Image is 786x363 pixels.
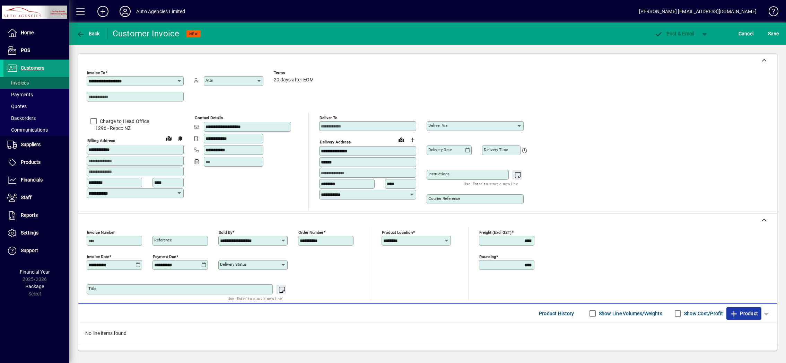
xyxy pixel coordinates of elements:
[763,1,777,24] a: Knowledge Base
[189,32,198,36] span: NEW
[3,242,69,259] a: Support
[21,195,32,200] span: Staff
[7,115,36,121] span: Backorders
[737,27,756,40] button: Cancel
[7,127,48,133] span: Communications
[136,6,185,17] div: Auto Agencies Limited
[7,92,33,97] span: Payments
[739,28,754,39] span: Cancel
[153,254,176,259] mat-label: Payment due
[69,27,107,40] app-page-header-button: Back
[174,133,185,144] button: Copy to Delivery address
[536,307,577,320] button: Product History
[726,307,761,320] button: Product
[21,65,44,71] span: Customers
[92,5,114,18] button: Add
[219,230,232,235] mat-label: Sold by
[21,212,38,218] span: Reports
[3,171,69,189] a: Financials
[3,100,69,112] a: Quotes
[98,118,149,125] label: Charge to Head Office
[220,262,247,267] mat-label: Delivery status
[3,42,69,59] a: POS
[228,294,282,302] mat-hint: Use 'Enter' to start a new line
[666,31,670,36] span: P
[206,78,213,83] mat-label: Attn
[87,254,109,259] mat-label: Invoice date
[87,125,184,132] span: 1296 - Repco NZ
[298,230,323,235] mat-label: Order number
[766,27,780,40] button: Save
[21,30,34,35] span: Home
[114,5,136,18] button: Profile
[21,142,41,147] span: Suppliers
[77,31,100,36] span: Back
[21,248,38,253] span: Support
[639,6,757,17] div: [PERSON_NAME] [EMAIL_ADDRESS][DOMAIN_NAME]
[87,70,105,75] mat-label: Invoice To
[75,27,102,40] button: Back
[3,89,69,100] a: Payments
[21,159,41,165] span: Products
[768,28,779,39] span: ave
[428,171,449,176] mat-label: Instructions
[163,133,174,144] a: View on map
[3,124,69,136] a: Communications
[3,207,69,224] a: Reports
[78,323,777,344] div: No line items found
[154,238,172,242] mat-label: Reference
[428,147,452,152] mat-label: Delivery date
[3,24,69,42] a: Home
[3,136,69,153] a: Suppliers
[88,286,96,291] mat-label: Title
[407,134,418,145] button: Choose address
[113,28,180,39] div: Customer Invoice
[428,123,447,128] mat-label: Deliver via
[3,154,69,171] a: Products
[320,115,338,120] mat-label: Deliver To
[539,308,574,319] span: Product History
[597,310,662,317] label: Show Line Volumes/Weights
[20,269,50,275] span: Financial Year
[3,189,69,206] a: Staff
[464,180,518,188] mat-hint: Use 'Enter' to start a new line
[479,254,496,259] mat-label: Rounding
[382,230,413,235] mat-label: Product location
[484,147,508,152] mat-label: Delivery time
[21,230,38,236] span: Settings
[3,112,69,124] a: Backorders
[479,230,512,235] mat-label: Freight (excl GST)
[651,27,698,40] button: Post & Email
[274,71,315,75] span: Terms
[274,77,314,83] span: 20 days after EOM
[21,47,30,53] span: POS
[7,104,27,109] span: Quotes
[730,308,758,319] span: Product
[396,134,407,145] a: View on map
[87,230,115,235] mat-label: Invoice number
[21,177,43,183] span: Financials
[25,284,44,289] span: Package
[3,224,69,242] a: Settings
[768,31,771,36] span: S
[7,80,29,86] span: Invoices
[654,31,695,36] span: ost & Email
[428,196,460,201] mat-label: Courier Reference
[3,77,69,89] a: Invoices
[683,310,723,317] label: Show Cost/Profit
